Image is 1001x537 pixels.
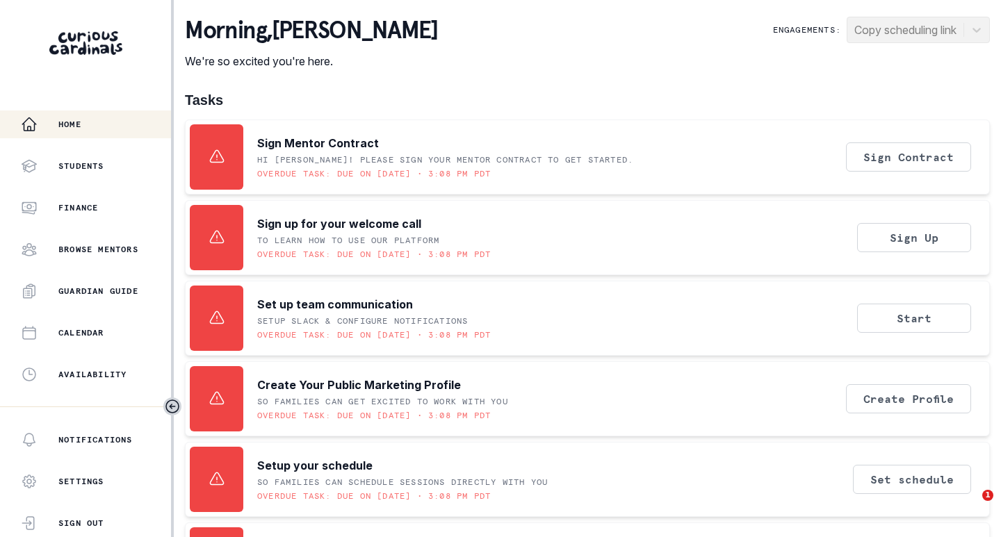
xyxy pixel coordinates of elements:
[846,384,971,413] button: Create Profile
[853,465,971,494] button: Set schedule
[257,235,439,246] p: To learn how to use our platform
[58,286,138,297] p: Guardian Guide
[954,490,987,523] iframe: Intercom live chat
[257,457,373,474] p: Setup your schedule
[58,119,81,130] p: Home
[257,135,379,151] p: Sign Mentor Contract
[257,154,633,165] p: Hi [PERSON_NAME]! Please sign your mentor contract to get started.
[773,24,841,35] p: Engagements:
[257,396,508,407] p: SO FAMILIES CAN GET EXCITED TO WORK WITH YOU
[58,434,133,445] p: Notifications
[257,249,491,260] p: Overdue task: Due on [DATE] • 3:08 PM PDT
[257,410,491,421] p: Overdue task: Due on [DATE] • 3:08 PM PDT
[163,397,181,415] button: Toggle sidebar
[58,369,127,380] p: Availability
[58,244,138,255] p: Browse Mentors
[58,202,98,213] p: Finance
[257,477,548,488] p: SO FAMILIES CAN SCHEDULE SESSIONS DIRECTLY WITH YOU
[257,168,491,179] p: Overdue task: Due on [DATE] • 3:08 PM PDT
[257,329,491,340] p: Overdue task: Due on [DATE] • 3:08 PM PDT
[49,31,122,55] img: Curious Cardinals Logo
[185,92,990,108] h1: Tasks
[58,518,104,529] p: Sign Out
[185,17,437,44] p: morning , [PERSON_NAME]
[257,315,468,327] p: Setup Slack & Configure Notifications
[857,223,971,252] button: Sign Up
[257,215,421,232] p: Sign up for your welcome call
[58,476,104,487] p: Settings
[58,160,104,172] p: Students
[982,490,993,501] span: 1
[185,53,437,69] p: We're so excited you're here.
[257,377,461,393] p: Create Your Public Marketing Profile
[857,304,971,333] button: Start
[257,490,491,502] p: Overdue task: Due on [DATE] • 3:08 PM PDT
[846,142,971,172] button: Sign Contract
[257,296,413,313] p: Set up team communication
[58,327,104,338] p: Calendar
